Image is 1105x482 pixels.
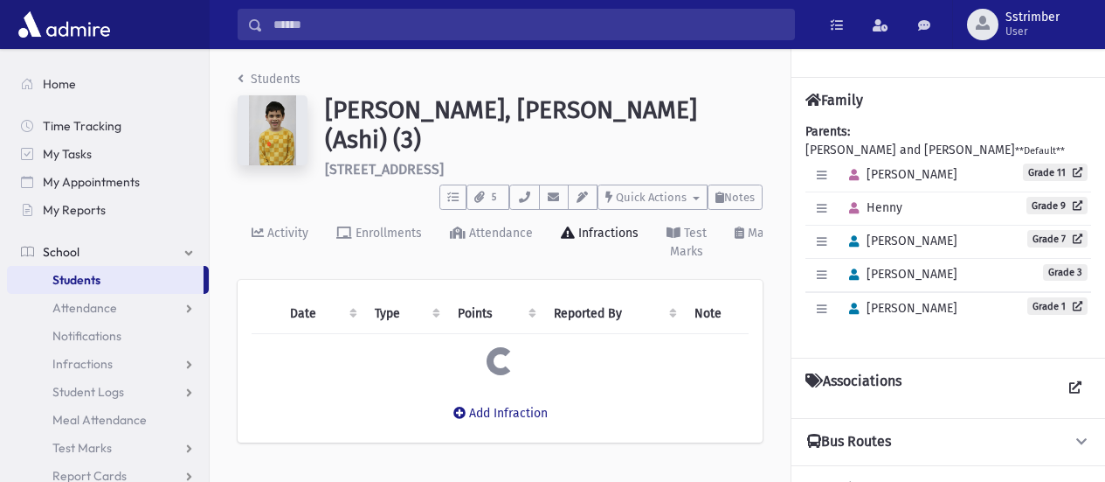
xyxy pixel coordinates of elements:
[616,191,687,204] span: Quick Actions
[805,124,850,139] b: Parents:
[436,210,547,277] a: Attendance
[1005,10,1060,24] span: Sstrimber
[807,433,891,451] h4: Bus Routes
[1005,24,1060,38] span: User
[841,167,957,182] span: [PERSON_NAME]
[325,161,763,178] h6: [STREET_ADDRESS]
[264,226,308,241] div: Activity
[841,301,957,316] span: [PERSON_NAME]
[7,350,209,378] a: Infractions
[52,384,124,400] span: Student Logs
[597,185,708,210] button: Quick Actions
[805,122,1091,344] div: [PERSON_NAME] and [PERSON_NAME]
[7,266,204,294] a: Students
[43,146,92,162] span: My Tasks
[238,70,300,95] nav: breadcrumb
[52,356,113,372] span: Infractions
[708,185,763,210] button: Notes
[7,378,209,406] a: Student Logs
[653,210,721,277] a: Test Marks
[280,294,364,334] th: Date
[1043,264,1088,281] span: Grade 3
[575,226,639,241] div: Infractions
[364,294,447,334] th: Type
[1023,164,1088,181] a: Grade 11
[7,70,209,98] a: Home
[322,210,436,277] a: Enrollments
[487,190,501,206] span: 5
[805,373,901,404] h4: Associations
[238,210,322,277] a: Activity
[670,226,707,259] div: Test Marks
[238,95,307,165] img: 2QAAAAAAAAAAAAAAAAAAAAAAAAAAAAAAAAAAAAAAAAAAAAAAAAAAAAAAAAAAAAAAAAAAAAAAAAAAAAAAAAAAAAAAAAAAAAAAA...
[7,406,209,434] a: Meal Attendance
[805,92,863,108] h4: Family
[841,234,957,248] span: [PERSON_NAME]
[442,397,559,429] button: Add Infraction
[7,196,209,224] a: My Reports
[841,267,957,282] span: [PERSON_NAME]
[14,7,114,42] img: AdmirePro
[7,294,209,322] a: Attendance
[547,210,653,277] a: Infractions
[1060,373,1091,404] a: View all Associations
[43,76,76,92] span: Home
[466,226,533,241] div: Attendance
[325,95,763,154] h1: [PERSON_NAME], [PERSON_NAME] (Ashi) (3)
[805,433,1091,451] button: Bus Routes
[684,294,749,334] th: Note
[352,226,422,241] div: Enrollments
[7,322,209,350] a: Notifications
[7,434,209,462] a: Test Marks
[1027,230,1088,248] a: Grade 7
[43,202,106,218] span: My Reports
[724,191,755,204] span: Notes
[52,272,100,288] span: Students
[1026,197,1088,214] a: Grade 9
[52,328,121,344] span: Notifications
[447,294,543,334] th: Points
[43,118,121,134] span: Time Tracking
[841,200,902,215] span: Henny
[543,294,684,334] th: Reported By
[263,9,794,40] input: Search
[1027,297,1088,315] a: Grade 1
[238,72,300,87] a: Students
[721,210,795,277] a: Marks
[43,174,140,190] span: My Appointments
[52,412,147,428] span: Meal Attendance
[52,300,117,316] span: Attendance
[7,238,209,266] a: School
[7,140,209,168] a: My Tasks
[466,185,509,210] button: 5
[7,168,209,196] a: My Appointments
[52,440,112,456] span: Test Marks
[43,244,79,260] span: School
[744,226,781,241] div: Marks
[7,112,209,140] a: Time Tracking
